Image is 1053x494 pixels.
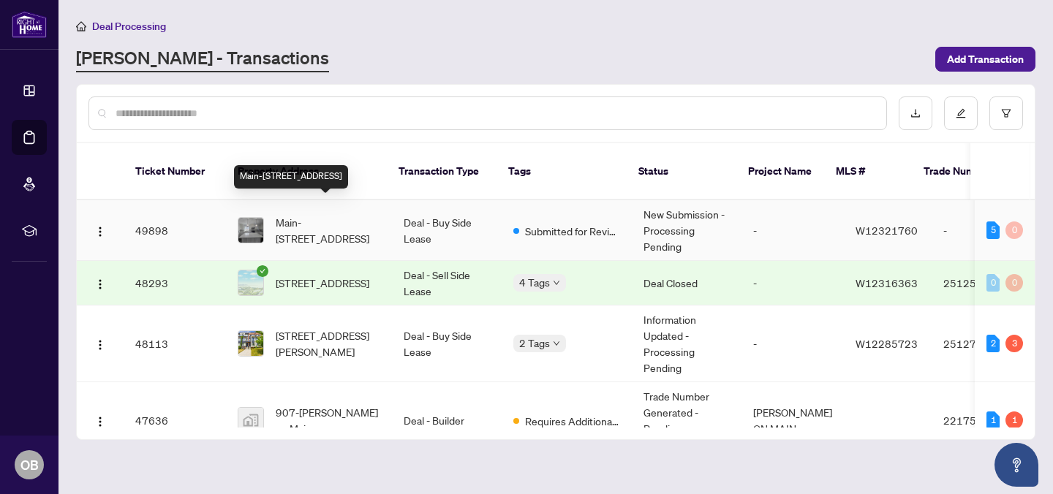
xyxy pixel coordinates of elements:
[88,332,112,355] button: Logo
[899,96,932,130] button: download
[276,327,380,360] span: [STREET_ADDRESS][PERSON_NAME]
[944,96,978,130] button: edit
[910,108,921,118] span: download
[935,47,1035,72] button: Add Transaction
[1001,108,1011,118] span: filter
[632,305,741,382] td: Information Updated - Processing Pending
[986,335,1000,352] div: 2
[392,261,502,305] td: Deal - Sell Side Lease
[234,165,348,189] div: Main-[STREET_ADDRESS]
[553,279,560,286] span: down
[1005,335,1023,352] div: 3
[257,265,268,277] span: check-circle
[856,224,918,237] span: W12321760
[94,416,106,427] img: Logo
[76,21,86,31] span: home
[124,200,226,261] td: 49898
[94,278,106,290] img: Logo
[88,218,112,242] button: Logo
[94,339,106,351] img: Logo
[1005,221,1023,239] div: 0
[519,274,550,291] span: 4 Tags
[497,143,627,200] th: Tags
[519,335,550,351] span: 2 Tags
[856,276,918,289] span: W12316363
[627,143,736,200] th: Status
[741,382,844,459] td: [PERSON_NAME] ON MAIN
[856,337,918,350] span: W12285723
[238,408,263,433] img: thumbnail-img
[276,275,369,291] span: [STREET_ADDRESS]
[989,96,1023,130] button: filter
[632,382,741,459] td: Trade Number Generated - Pending Information
[632,200,741,261] td: New Submission - Processing Pending
[94,226,106,237] img: Logo
[124,261,226,305] td: 48293
[741,305,844,382] td: -
[12,11,47,38] img: logo
[632,261,741,305] td: Deal Closed
[124,143,226,200] th: Ticket Number
[387,143,497,200] th: Transaction Type
[88,408,112,432] button: Logo
[741,200,844,261] td: -
[947,47,1024,71] span: Add Transaction
[92,20,166,33] span: Deal Processing
[994,443,1038,487] button: Open asap
[392,305,502,382] td: Deal - Buy Side Lease
[238,331,263,356] img: thumbnail-img
[525,223,620,239] span: Submitted for Review
[986,274,1000,292] div: 0
[932,305,1034,382] td: 2512730
[124,382,226,459] td: 47636
[276,214,380,246] span: Main-[STREET_ADDRESS]
[525,413,620,429] span: Requires Additional Docs
[276,404,380,436] span: 907-[PERSON_NAME] on Main, [GEOGRAPHIC_DATA], [GEOGRAPHIC_DATA], [GEOGRAPHIC_DATA], [GEOGRAPHIC_D...
[76,46,329,72] a: [PERSON_NAME] - Transactions
[392,382,502,459] td: Deal - Builder
[1005,411,1023,429] div: 1
[124,305,226,382] td: 48113
[986,221,1000,239] div: 5
[986,411,1000,429] div: 1
[932,261,1034,305] td: 2512566
[956,108,966,118] span: edit
[226,143,387,200] th: Property Address
[88,271,112,294] button: Logo
[1005,274,1023,292] div: 0
[736,143,824,200] th: Project Name
[238,270,263,295] img: thumbnail-img
[932,382,1034,459] td: 2217578
[553,340,560,347] span: down
[912,143,1014,200] th: Trade Number
[741,261,844,305] td: -
[932,200,1034,261] td: -
[824,143,912,200] th: MLS #
[20,455,39,475] span: OB
[392,200,502,261] td: Deal - Buy Side Lease
[238,218,263,243] img: thumbnail-img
